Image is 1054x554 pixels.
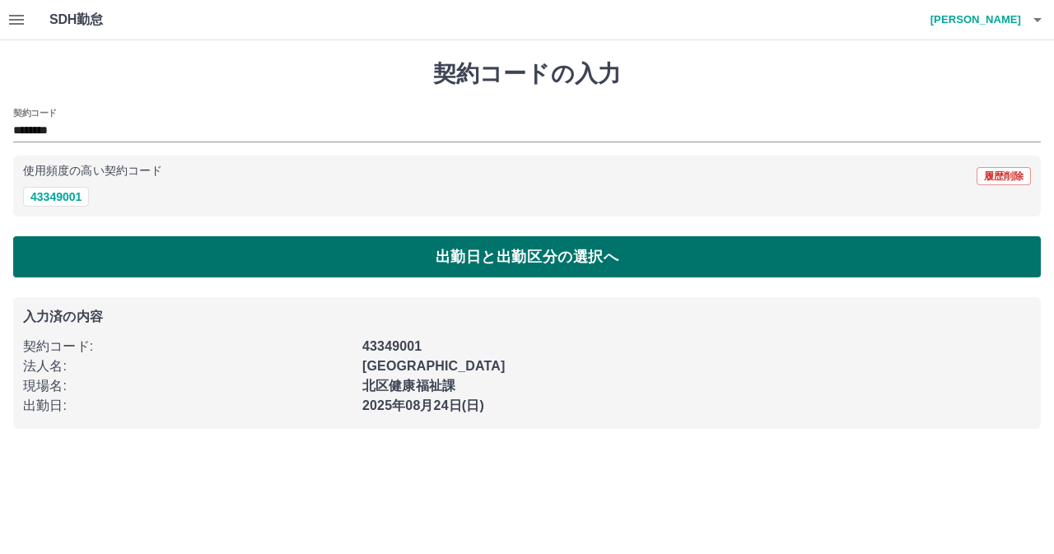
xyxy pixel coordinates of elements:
[23,376,352,396] p: 現場名 :
[362,339,422,353] b: 43349001
[23,356,352,376] p: 法人名 :
[977,167,1031,185] button: 履歴削除
[23,310,1031,324] p: 入力済の内容
[23,396,352,416] p: 出勤日 :
[362,398,484,412] b: 2025年08月24日(日)
[362,359,506,373] b: [GEOGRAPHIC_DATA]
[23,165,162,177] p: 使用頻度の高い契約コード
[362,379,455,393] b: 北区健康福祉課
[13,236,1041,277] button: 出勤日と出勤区分の選択へ
[23,337,352,356] p: 契約コード :
[13,106,57,119] h2: 契約コード
[13,60,1041,88] h1: 契約コードの入力
[23,187,89,207] button: 43349001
